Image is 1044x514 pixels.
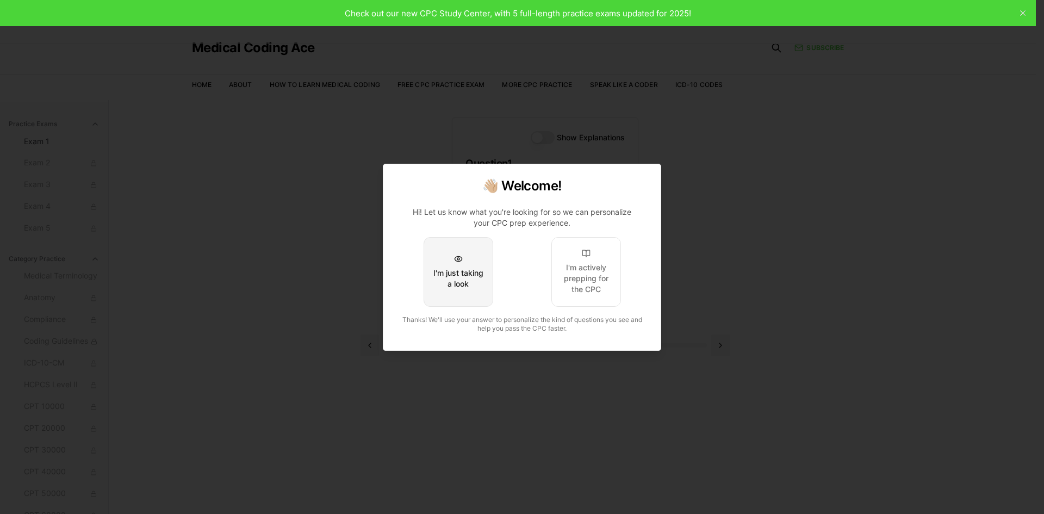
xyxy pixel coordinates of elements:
span: Thanks! We'll use your answer to personalize the kind of questions you see and help you pass the ... [402,315,642,332]
p: Hi! Let us know what you're looking for so we can personalize your CPC prep experience. [405,207,639,228]
button: I'm actively prepping for the CPC [551,237,621,307]
h2: 👋🏼 Welcome! [396,177,648,195]
div: I'm just taking a look [433,268,484,289]
button: I'm just taking a look [424,237,493,307]
div: I'm actively prepping for the CPC [561,262,612,295]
